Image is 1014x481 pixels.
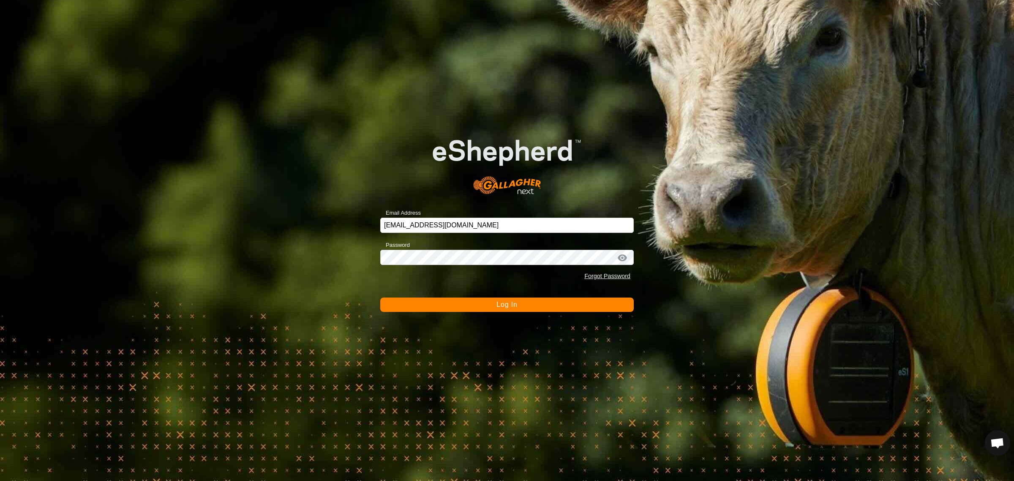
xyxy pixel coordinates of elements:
button: Log In [380,298,634,312]
label: Email Address [380,209,421,217]
img: E-shepherd Logo [406,118,608,205]
a: Forgot Password [584,273,630,279]
input: Email Address [380,218,634,233]
label: Password [380,241,410,249]
span: Log In [496,301,517,308]
div: Open chat [985,430,1010,456]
